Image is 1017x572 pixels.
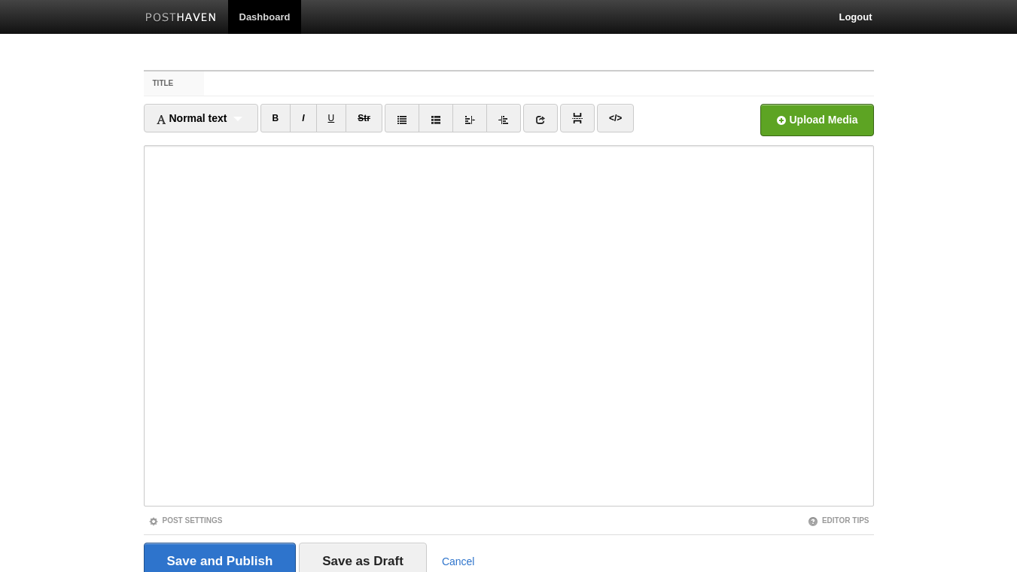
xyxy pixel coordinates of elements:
a: Str [346,104,382,132]
a: U [316,104,347,132]
a: </> [597,104,634,132]
span: Normal text [156,112,227,124]
del: Str [358,113,370,123]
a: Post Settings [148,516,223,525]
a: Cancel [442,555,475,567]
a: Editor Tips [808,516,869,525]
img: Posthaven-bar [145,13,217,24]
a: I [290,104,316,132]
label: Title [144,71,205,96]
a: B [260,104,291,132]
img: pagebreak-icon.png [572,113,583,123]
